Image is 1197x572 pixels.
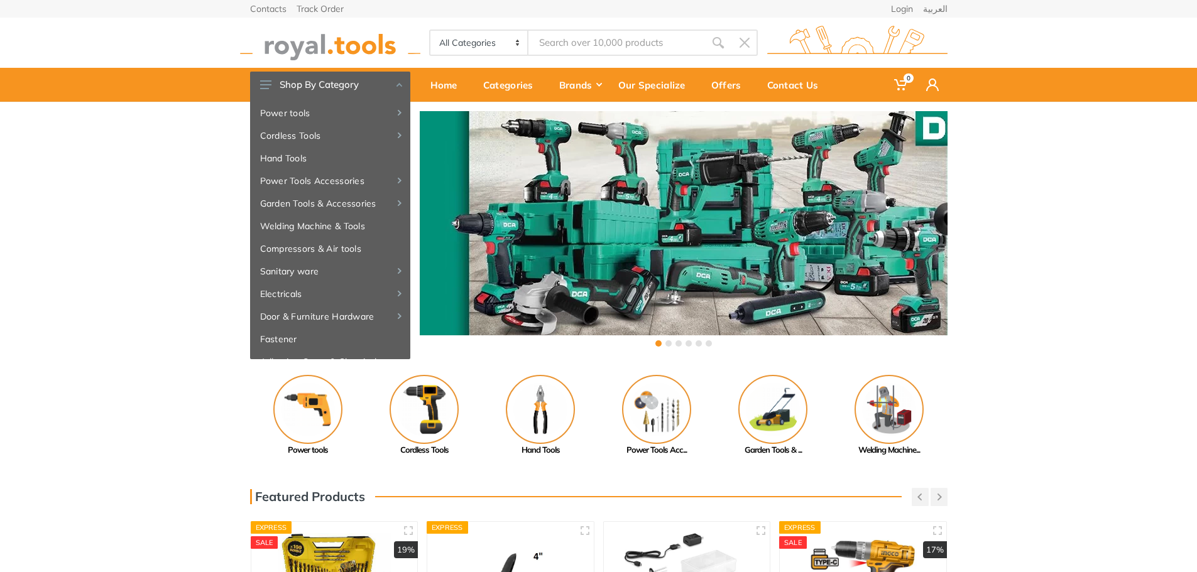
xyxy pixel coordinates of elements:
[779,521,821,534] div: Express
[758,68,836,102] a: Contact Us
[599,444,715,456] div: Power Tools Acc...
[250,124,410,147] a: Cordless Tools
[550,72,609,98] div: Brands
[923,4,948,13] a: العربية
[250,102,410,124] a: Power tools
[904,73,914,83] span: 0
[250,192,410,215] a: Garden Tools & Accessories
[366,444,483,456] div: Cordless Tools
[390,375,459,444] img: Royal - Cordless Tools
[715,444,831,456] div: Garden Tools & ...
[599,375,715,456] a: Power Tools Acc...
[250,215,410,237] a: Welding Machine & Tools
[366,375,483,456] a: Cordless Tools
[250,350,410,373] a: Adhesive, Spray & Chemical
[923,541,947,559] div: 17%
[427,521,468,534] div: Express
[702,72,758,98] div: Offers
[831,444,948,456] div: Welding Machine...
[738,375,807,444] img: Royal - Garden Tools & Accessories
[702,68,758,102] a: Offers
[622,375,691,444] img: Royal - Power Tools Accessories
[506,375,575,444] img: Royal - Hand Tools
[528,30,704,56] input: Site search
[767,26,948,60] img: royal.tools Logo
[250,305,410,328] a: Door & Furniture Hardware
[474,68,550,102] a: Categories
[609,72,702,98] div: Our Specialize
[251,536,278,549] div: SALE
[394,541,418,559] div: 19%
[240,26,420,60] img: royal.tools Logo
[250,170,410,192] a: Power Tools Accessories
[297,4,344,13] a: Track Order
[758,72,836,98] div: Contact Us
[422,72,474,98] div: Home
[483,444,599,456] div: Hand Tools
[250,237,410,260] a: Compressors & Air tools
[250,375,366,456] a: Power tools
[250,489,365,504] h3: Featured Products
[831,375,948,456] a: Welding Machine...
[273,375,342,444] img: Royal - Power tools
[474,72,550,98] div: Categories
[250,328,410,350] a: Fastener
[250,444,366,456] div: Power tools
[250,4,287,13] a: Contacts
[609,68,702,102] a: Our Specialize
[250,283,410,305] a: Electricals
[483,375,599,456] a: Hand Tools
[885,68,917,102] a: 0
[779,536,807,549] div: SALE
[250,147,410,170] a: Hand Tools
[251,521,292,534] div: Express
[250,260,410,283] a: Sanitary ware
[891,4,913,13] a: Login
[715,375,831,456] a: Garden Tools & ...
[422,68,474,102] a: Home
[430,31,529,55] select: Category
[250,72,410,98] button: Shop By Category
[855,375,924,444] img: Royal - Welding Machine & Tools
